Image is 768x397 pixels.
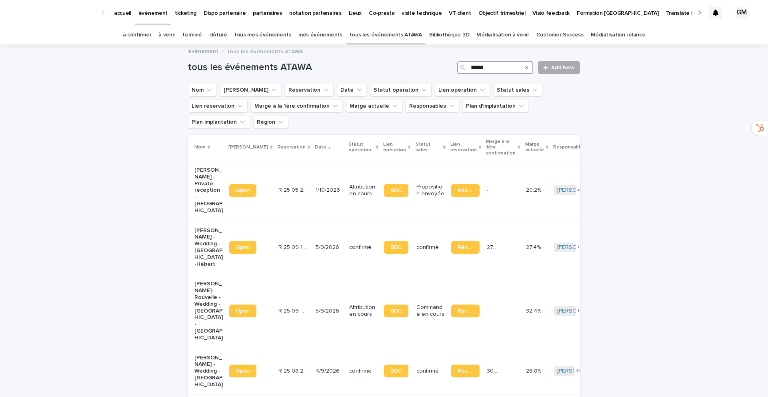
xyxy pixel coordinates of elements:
a: [PERSON_NAME] [557,187,601,194]
p: 5/9/2026 [316,244,343,251]
p: Statut sales [416,140,441,155]
button: Nom [188,84,217,96]
p: 32.4% [526,306,543,315]
button: Reservation [285,84,334,96]
p: Attribution en cours [349,184,378,197]
span: Réservation [458,308,473,314]
button: Lien Stacker [220,84,282,96]
span: BDC [390,188,402,193]
p: Reservation [278,143,306,152]
p: - [487,306,490,315]
div: GM [735,6,748,19]
a: à venir [158,26,175,44]
span: BDC [390,368,402,374]
span: Open [236,245,250,250]
a: événement [188,46,218,55]
p: Lien réservation [450,140,477,155]
p: 27.4% [526,243,542,251]
p: Date [315,143,326,152]
button: Plan implantation [188,116,250,128]
p: Marge actuelle [525,140,544,155]
p: Statut opération [348,140,374,155]
p: confirmé [349,368,378,375]
p: Lien opération [383,140,406,155]
p: [PERSON_NAME] - Wedding - [GEOGRAPHIC_DATA] [194,355,223,388]
a: [PERSON_NAME] [557,368,601,375]
p: Responsables [553,143,586,152]
p: 30.9 % [487,366,503,375]
a: BDC [384,305,408,317]
a: Réservation [451,184,480,197]
p: R 25 09 147 [278,243,308,251]
button: Région [253,116,288,128]
p: Proposition envoyée [416,184,445,197]
p: Attribution en cours [349,304,378,318]
p: - [487,185,490,194]
input: Search [457,61,533,74]
span: + 1 [577,309,582,313]
p: tous les événements ATAWA [227,46,303,55]
p: confirmé [349,244,378,251]
a: Médiatisation à venir [476,26,529,44]
img: Ls34BcGeRexTGTNfXpUC [16,5,94,21]
p: confirmé [416,368,445,375]
tr: [PERSON_NAME] - Wedding - [GEOGRAPHIC_DATA]-HébertOpenR 25 09 147R 25 09 147 5/9/2026confirméBDCc... [188,221,714,274]
span: Réservation [458,368,473,374]
a: BDC [384,241,408,254]
h1: tous les événements ATAWA [188,62,454,73]
p: R 25 08 241 [278,366,308,375]
a: Bibliothèque 3D [429,26,469,44]
a: [PERSON_NAME] [557,244,601,251]
a: Open [229,365,256,377]
button: Plan d'implantation [462,100,529,112]
button: Statut sales [493,84,542,96]
span: Open [236,368,250,374]
span: + 1 [577,188,582,193]
a: Open [229,305,256,317]
span: BDC [390,245,402,250]
a: [PERSON_NAME] [557,308,601,315]
button: Date [337,84,367,96]
tr: [PERSON_NAME]-Rouvelle - Wedding - [GEOGRAPHIC_DATA]-[GEOGRAPHIC_DATA]OpenR 25 09 849R 25 09 849 ... [188,274,714,348]
a: Customer Success [536,26,584,44]
a: tous les événements ATAWA [350,26,422,44]
p: 4/9/2026 [316,368,343,375]
p: 1/10/2026 [316,187,343,194]
a: Open [229,241,256,254]
button: Statut opération [370,84,432,96]
p: Nom [194,143,206,152]
p: [PERSON_NAME]-Rouvelle - Wedding - [GEOGRAPHIC_DATA]-[GEOGRAPHIC_DATA] [194,281,223,341]
span: Open [236,188,250,193]
p: [PERSON_NAME] - Private reception - [GEOGRAPHIC_DATA] [194,167,223,214]
button: Lien réservation [188,100,248,112]
span: + 2 [576,369,582,373]
a: Open [229,184,256,197]
tr: [PERSON_NAME] - Wedding - [GEOGRAPHIC_DATA]OpenR 25 08 241R 25 08 241 4/9/2026confirméBDCconfirmé... [188,348,714,395]
button: Marge à la 1ère confirmation [251,100,343,112]
button: Lien opération [435,84,490,96]
span: + 1 [577,245,582,250]
a: terminé [182,26,202,44]
a: Réservation [451,365,480,377]
p: [PERSON_NAME] [228,143,268,152]
a: Réservation [451,305,480,317]
span: Add New [551,65,575,70]
a: BDC [384,184,408,197]
p: 27.4 % [487,243,503,251]
p: 20.2% [526,185,543,194]
p: confirmé [416,244,445,251]
button: Marge actuelle [346,100,402,112]
a: mes événements [298,26,342,44]
a: Réservation [451,241,480,254]
a: clôturé [209,26,227,44]
a: BDC [384,365,408,377]
p: Commande en cours [416,304,445,318]
span: Réservation [458,245,473,250]
span: Open [236,308,250,314]
p: 5/9/2026 [316,308,343,315]
a: à confirmer [123,26,152,44]
tr: [PERSON_NAME] - Private reception - [GEOGRAPHIC_DATA]OpenR 25 05 263R 25 05 263 1/10/2026Attribut... [188,160,714,221]
p: 26.8% [526,366,543,375]
a: Add New [538,61,580,74]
